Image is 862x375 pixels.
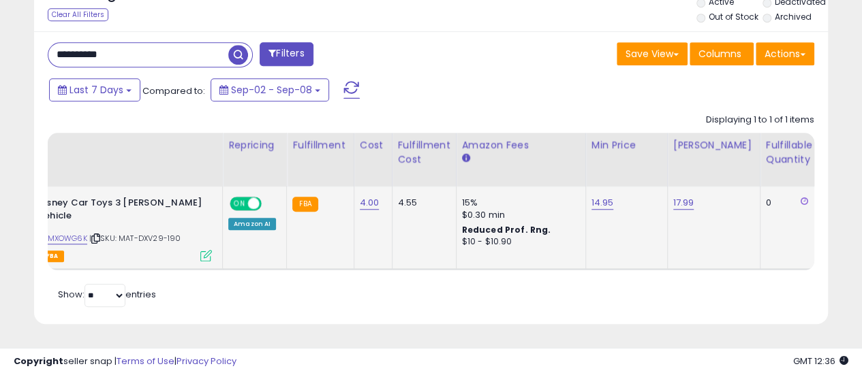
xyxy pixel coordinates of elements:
label: Out of Stock [708,11,758,22]
a: 4.00 [360,196,380,210]
div: ASIN: [7,197,212,260]
button: Actions [756,42,814,65]
span: | SKU: MAT-DXV29-190 [89,233,181,244]
div: 4.55 [398,197,446,209]
div: 15% [462,197,575,209]
span: Show: entries [58,288,156,301]
div: Min Price [591,138,662,152]
span: Last 7 Days [70,83,123,97]
small: FBA [292,197,318,212]
b: Reduced Prof. Rng. [462,224,551,235]
span: OFF [260,198,281,210]
div: Repricing [228,138,281,152]
label: Archived [775,11,812,22]
div: [PERSON_NAME] [673,138,754,152]
div: 0 [766,197,808,209]
span: Columns [698,47,741,61]
div: Amazon Fees [462,138,580,152]
strong: Copyright [14,355,63,368]
button: Save View [617,42,688,65]
div: Cost [360,138,386,152]
span: ON [231,198,248,210]
span: Sep-02 - Sep-08 [231,83,312,97]
a: Privacy Policy [176,355,236,368]
div: seller snap | | [14,355,236,368]
div: Fulfillable Quantity [766,138,813,167]
div: Fulfillment Cost [398,138,450,167]
a: 17.99 [673,196,694,210]
span: Compared to: [142,84,205,97]
button: Filters [260,42,313,66]
div: $10 - $10.90 [462,236,575,248]
button: Sep-02 - Sep-08 [211,78,329,101]
button: Last 7 Days [49,78,140,101]
a: B01MXOWG6K [35,233,87,244]
div: Title [4,138,217,152]
button: Columns [690,42,754,65]
div: Displaying 1 to 1 of 1 items [706,114,814,127]
div: $0.30 min [462,209,575,221]
b: Disney Car Toys 3 [PERSON_NAME] Vehicle [38,197,204,225]
a: Terms of Use [117,355,174,368]
small: Amazon Fees. [462,152,470,165]
div: Clear All Filters [48,8,108,21]
a: 14.95 [591,196,614,210]
div: Fulfillment [292,138,348,152]
span: 2025-09-16 12:36 GMT [793,355,848,368]
div: Amazon AI [228,218,276,230]
span: FBA [41,250,64,262]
